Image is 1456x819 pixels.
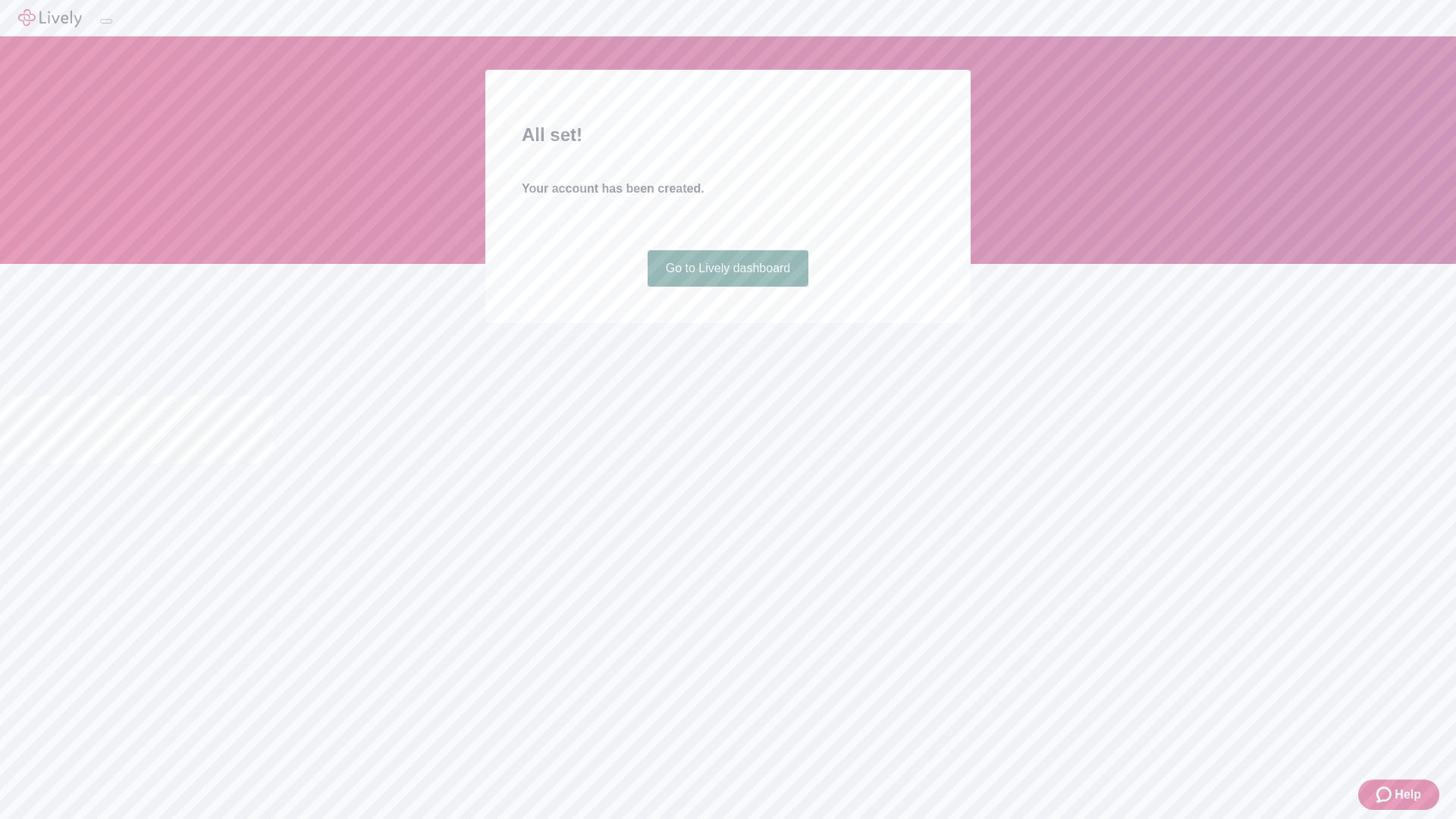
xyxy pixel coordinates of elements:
[522,180,934,198] h4: Your account has been created.
[100,19,112,24] button: Log out
[1395,786,1421,804] span: Help
[18,9,82,27] img: Lively
[648,250,809,287] a: Go to Lively dashboard
[1358,780,1439,810] button: Zendesk support iconHelp
[1376,786,1395,804] svg: Zendesk support icon
[522,121,934,149] h2: All set!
